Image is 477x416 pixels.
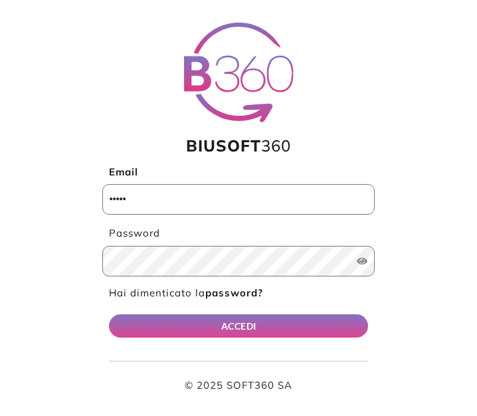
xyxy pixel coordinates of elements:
span: BIUSOFT [186,136,261,156]
label: Password [102,226,375,241]
h1: 360 [102,136,375,156]
a: Hai dimenticato lapassword? [109,286,263,299]
b: password? [205,286,263,299]
b: Email [109,165,138,178]
p: © 2025 SOFT360 SA [109,378,368,393]
button: ACCEDI [109,314,368,338]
